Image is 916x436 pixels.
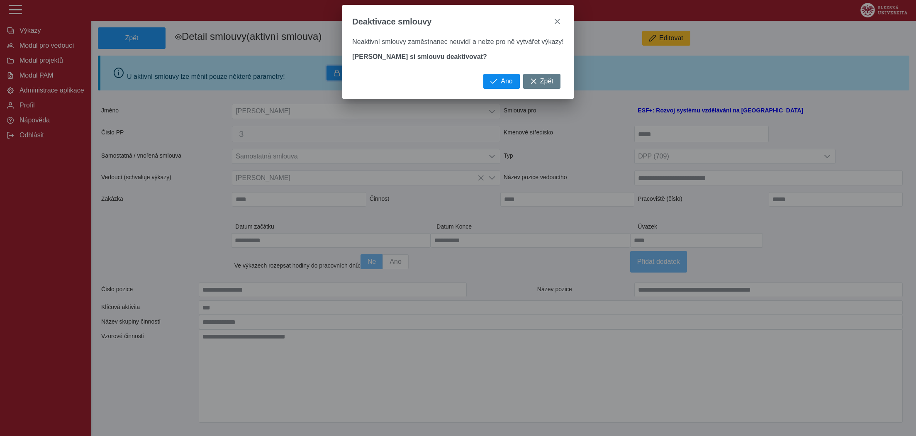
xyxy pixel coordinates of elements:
span: Deaktivace smlouvy [352,17,431,27]
button: close [551,15,564,28]
span: Ano [501,78,512,85]
div: Neaktivní smlouvy zaměstnanec neuvidí a nelze pro ně vytvářet výkazy! [352,38,564,61]
button: Zpět [523,74,560,89]
button: Ano [483,74,519,89]
b: [PERSON_NAME] si smlouvu deaktivovat? [352,53,487,60]
span: Zpět [540,78,553,85]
